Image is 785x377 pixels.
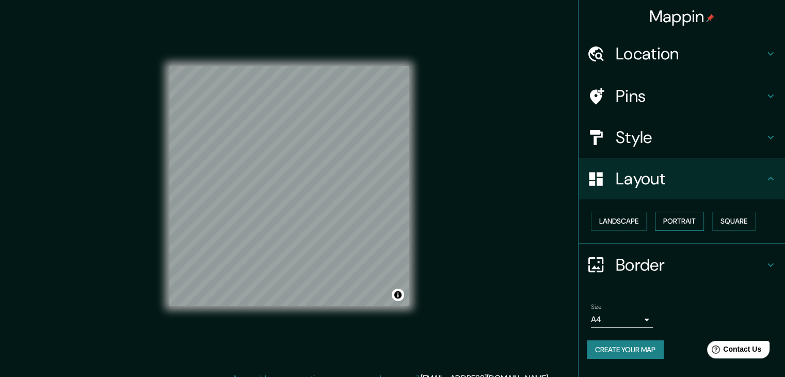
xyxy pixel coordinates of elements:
[693,337,774,366] iframe: Help widget launcher
[616,255,764,275] h4: Border
[579,75,785,117] div: Pins
[392,289,404,301] button: Toggle attribution
[616,168,764,189] h4: Layout
[579,33,785,74] div: Location
[616,43,764,64] h4: Location
[616,127,764,148] h4: Style
[616,86,764,106] h4: Pins
[712,212,756,231] button: Square
[579,158,785,199] div: Layout
[591,311,653,328] div: A4
[587,340,664,359] button: Create your map
[591,212,647,231] button: Landscape
[579,244,785,286] div: Border
[706,14,714,22] img: pin-icon.png
[579,117,785,158] div: Style
[169,66,409,306] canvas: Map
[649,6,715,27] h4: Mappin
[655,212,704,231] button: Portrait
[591,302,602,311] label: Size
